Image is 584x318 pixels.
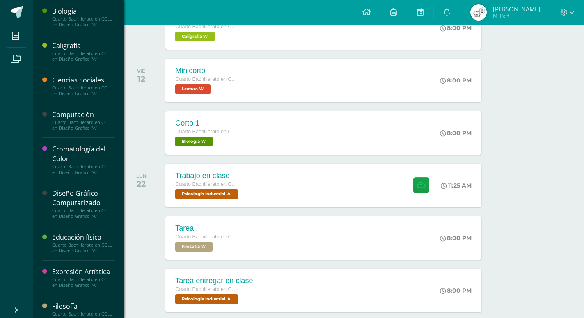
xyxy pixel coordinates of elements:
[441,182,472,189] div: 11:25 AM
[52,233,115,242] div: Educación física
[52,277,115,288] div: Cuarto Bachillerato en CCLL en Diseño Grafico "A"
[52,41,115,50] div: Caligrafía
[440,287,472,294] div: 8:00 PM
[137,68,145,74] div: VIE
[136,179,147,189] div: 22
[175,76,237,82] span: Cuarto Bachillerato en CCLL en Diseño Grafico
[175,286,237,292] span: Cuarto Bachillerato en CCLL en Diseño Grafico
[175,189,238,199] span: Psicología Industrial 'A'
[136,173,147,179] div: LUN
[175,242,213,252] span: Filosofía 'A'
[52,110,115,131] a: ComputaciónCuarto Bachillerato en CCLL en Diseño Grafico "A"
[175,32,215,41] span: Caligrafía 'A'
[493,12,540,19] span: Mi Perfil
[175,277,253,285] div: Tarea entregar en clase
[52,16,115,27] div: Cuarto Bachillerato en CCLL en Diseño Grafico "A"
[440,129,472,137] div: 8:00 PM
[52,208,115,219] div: Cuarto Bachillerato en CCLL en Diseño Grafico "A"
[52,189,115,208] div: Diseño Gráfico Computarizado
[52,7,115,27] a: BiologíaCuarto Bachillerato en CCLL en Diseño Grafico "A"
[52,75,115,85] div: Ciencias Sociales
[175,172,240,180] div: Trabajo en clase
[52,302,115,311] div: Filosofía
[175,119,237,128] div: Corto 1
[52,75,115,96] a: Ciencias SocialesCuarto Bachillerato en CCLL en Diseño Grafico "A"
[52,189,115,219] a: Diseño Gráfico ComputarizadoCuarto Bachillerato en CCLL en Diseño Grafico "A"
[52,164,115,175] div: Cuarto Bachillerato en CCLL en Diseño Grafico "A"
[175,84,211,94] span: Lectura 'A'
[175,294,238,304] span: Psicología Industrial 'A'
[493,5,540,13] span: [PERSON_NAME]
[175,234,237,240] span: Cuarto Bachillerato en CCLL en Diseño Grafico
[52,233,115,254] a: Educación físicaCuarto Bachillerato en CCLL en Diseño Grafico "A"
[52,242,115,254] div: Cuarto Bachillerato en CCLL en Diseño Grafico "A"
[137,74,145,84] div: 12
[175,137,213,146] span: Biología 'A'
[52,110,115,119] div: Computación
[52,7,115,16] div: Biología
[52,144,115,163] div: Cromatología del Color
[52,267,115,277] div: Expresión Artística
[440,24,472,32] div: 8:00 PM
[175,24,237,30] span: Cuarto Bachillerato en CCLL en Diseño Grafico
[175,224,237,233] div: Tarea
[52,85,115,96] div: Cuarto Bachillerato en CCLL en Diseño Grafico "A"
[52,41,115,62] a: CaligrafíaCuarto Bachillerato en CCLL en Diseño Grafico "A"
[52,119,115,131] div: Cuarto Bachillerato en CCLL en Diseño Grafico "A"
[175,129,237,135] span: Cuarto Bachillerato en CCLL en Diseño Grafico
[175,66,237,75] div: Minicorto
[440,77,472,84] div: 8:00 PM
[440,234,472,242] div: 8:00 PM
[470,4,487,21] img: 67686b22a2c70cfa083e682cafa7854b.png
[52,50,115,62] div: Cuarto Bachillerato en CCLL en Diseño Grafico "A"
[175,181,237,187] span: Cuarto Bachillerato en CCLL en Diseño Grafico
[52,267,115,288] a: Expresión ArtísticaCuarto Bachillerato en CCLL en Diseño Grafico "A"
[52,144,115,175] a: Cromatología del ColorCuarto Bachillerato en CCLL en Diseño Grafico "A"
